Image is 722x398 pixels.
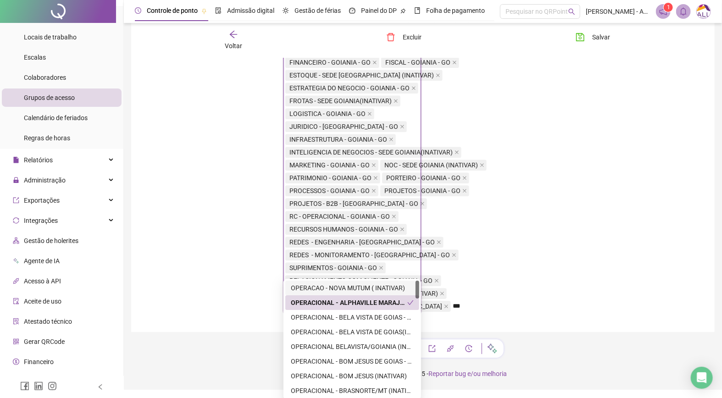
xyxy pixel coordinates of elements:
div: OPERACIONAL - ALPHAVILLE MARAJO/GO ( INATIVAR) [285,295,419,310]
span: PORTEIRO - GOIANIA - GO [386,173,461,183]
span: RELACIONAMENTO COM CLIENTE - GOIANIA - GO [289,276,433,286]
span: PATRIMONIO - GOIANIA - GO [285,172,380,183]
div: OPERACIONAL - BRASNORTE/MT (INATIVAR) [285,383,419,398]
span: RC - OPERACIONAL - GOIANIA - GO [285,211,399,222]
span: Atestado técnico [24,318,72,325]
span: ESTRATEGIA DO NEGOCIO - GOIANIA - GO [285,83,418,94]
div: OPERACIONAL - BOM JESUS DE GOIAS - GO [291,356,414,366]
span: Admissão digital [227,7,274,14]
span: ESTOQUE - SEDE GOIANIA (INATIVAR) [285,70,443,81]
span: close [373,176,378,180]
span: Folha de pagamento [426,7,485,14]
span: qrcode [13,338,19,345]
span: Gestão de férias [294,7,341,14]
span: close [392,214,396,219]
span: sync [13,217,19,224]
div: OPERACIONAL - BOM JESUS (INATIVAR) [285,369,419,383]
div: OPERACIONAL - BRASNORTE/MT (INATIVAR) [291,386,414,396]
div: OPERACIONAL - BOM JESUS (INATIVAR) [291,371,414,381]
span: Reportar bug e/ou melhoria [429,370,507,377]
span: Excluir [403,32,422,42]
span: instagram [48,381,57,391]
span: Controle de ponto [147,7,198,14]
span: sun [283,7,289,14]
span: FROTAS - SEDE GOIANIA(INATIVAR) [285,95,400,106]
button: Salvar [569,30,617,44]
span: close [394,99,398,103]
img: 75003 [697,5,711,18]
sup: 1 [664,3,673,12]
span: close [372,163,376,167]
span: close [372,60,377,65]
span: JURIDICO - [GEOGRAPHIC_DATA] - GO [289,122,398,132]
span: SUPRIMENTOS - GOIANIA - GO [285,262,386,273]
span: [PERSON_NAME] - ALLREDE [586,6,650,17]
span: Painel do DP [361,7,397,14]
span: search [568,8,575,15]
span: REDES - ENGENHARIA - GOIANIA - GO [285,237,444,248]
span: REDES - ENGENHARIA - [GEOGRAPHIC_DATA] - GO [289,237,435,247]
span: NOC - SEDE GOIANIA (INATIVAR) [380,160,487,171]
span: PROCESSOS - GOIANIA - GO [285,185,378,196]
span: Gestão de holerites [24,237,78,244]
span: MARKETING - GOIANIA - GO [285,160,378,171]
span: delete [386,33,395,42]
span: Financeiro [24,358,54,365]
span: RECURSOS HUMANOS - GOIANIA - GO [289,224,398,234]
span: NOC - SEDE GOIANIA (INATIVAR) [384,160,478,170]
span: arrow-left [229,30,238,39]
div: OPERACIONAL - BELA VISTA DE GOIAS - GO [285,310,419,325]
span: facebook [20,381,29,391]
span: close [379,265,383,270]
span: export [13,197,19,204]
span: LOGISTICA - GOIANIA - GO [285,108,374,119]
span: Grupos de acesso [24,94,75,101]
div: OPERACIONAL - BOM JESUS DE GOIAS - GO [285,354,419,369]
span: 1 [667,4,670,11]
span: left [97,384,104,390]
span: solution [13,318,19,325]
span: FISCAL - GOIANIA - GO [381,57,459,68]
div: OPERACIONAL - BELA VISTA DE GOIAS(INATIVAR) [285,325,419,339]
span: bell [679,7,688,16]
span: RECURSOS HUMANOS - GOIANIA - GO [285,224,407,235]
span: ESTOQUE - SEDE [GEOGRAPHIC_DATA] (INATIVAR) [289,70,434,80]
span: Salvar [592,32,610,42]
span: Colaboradores [24,74,66,81]
span: close [372,188,376,193]
span: apartment [13,238,19,244]
span: PROJETOS - B2B - GOIANIA - GO [285,198,427,209]
span: save [576,33,585,42]
span: clock-circle [135,7,141,14]
span: FROTAS - SEDE GOIANIA(INATIVAR) [289,96,392,106]
span: close [420,201,425,206]
span: SUPRIMENTOS - GOIANIA - GO [289,263,377,273]
span: PATRIMONIO - GOIANIA - GO [289,173,372,183]
span: RC - OPERACIONAL - GOIANIA - GO [289,211,390,221]
span: Relatórios [24,156,53,164]
div: Open Intercom Messenger [691,367,713,389]
span: close [400,124,405,129]
span: close [411,86,416,90]
div: OPERACAO - NOVA MUTUM ( INATIVAR) [291,283,414,293]
span: JURIDICO - GOIANIA - GO [285,121,407,132]
span: book [414,7,421,14]
span: lock [13,177,19,183]
span: export [428,345,436,352]
span: FINANCEIRO - GOIANIA - GO [289,57,371,67]
span: Voltar [225,42,242,50]
span: Agente de IA [24,257,60,265]
span: file [13,157,19,163]
span: Escalas [24,54,46,61]
span: dollar [13,359,19,365]
span: pushpin [201,8,207,14]
span: notification [659,7,667,16]
span: Administração [24,177,66,184]
span: INFRAESTRUTURA - GOIANIA - GO [285,134,396,145]
span: check [407,299,414,306]
div: OPERACIONAL - ALPHAVILLE MARAJO/GO ( INATIVAR) [291,298,407,308]
div: OPERACIONAL - BELA VISTA DE GOIAS(INATIVAR) [291,327,414,337]
span: close [367,111,372,116]
span: Aceite de uso [24,298,61,305]
span: Regras de horas [24,134,70,142]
